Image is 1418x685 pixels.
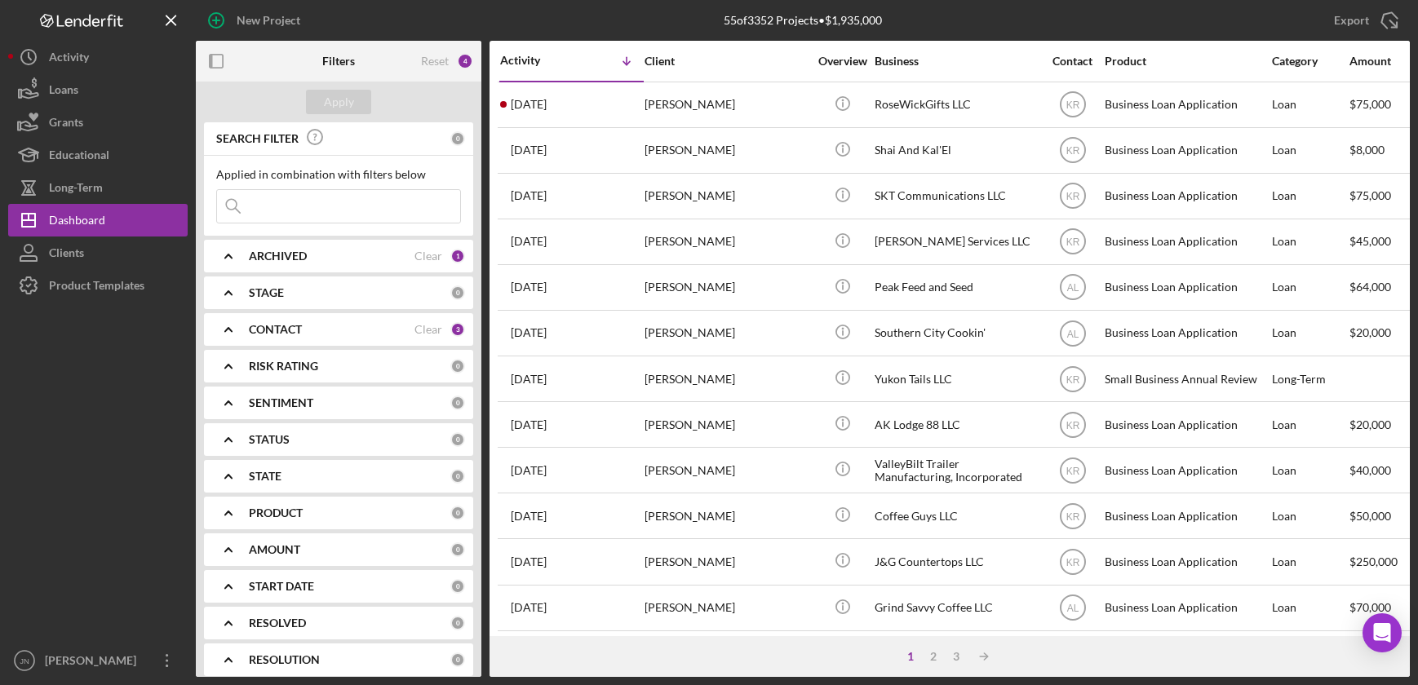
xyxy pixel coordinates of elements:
div: Business Loan Application [1105,129,1268,172]
div: Happy House Tea LLC [875,632,1038,675]
div: Loan [1272,403,1348,446]
div: Peak Feed and Seed [875,266,1038,309]
button: Activity [8,41,188,73]
div: 0 [450,359,465,373]
div: Yukon Tails LLC [875,357,1038,400]
div: New Project [237,4,300,37]
time: 2025-08-14 14:33 [511,601,547,614]
div: Long-Term [49,171,103,208]
div: Loan [1272,129,1348,172]
div: Activity [49,41,89,77]
div: [PERSON_NAME] [645,586,808,630]
button: Long-Term [8,171,188,204]
div: $20,000 [1349,403,1411,446]
div: Shai And Kal'El [875,129,1038,172]
b: RESOLUTION [249,653,320,666]
div: [PERSON_NAME] Services LLC [875,220,1038,263]
div: 0 [450,469,465,484]
button: Loans [8,73,188,106]
div: 2 [922,650,945,663]
div: Educational [49,139,109,175]
div: Business Loan Application [1105,632,1268,675]
div: Amount [1349,55,1411,68]
div: RoseWickGifts LLC [875,83,1038,126]
div: Loan [1272,586,1348,630]
div: $64,000 [1349,266,1411,309]
div: 55 of 3352 Projects • $1,935,000 [724,14,882,27]
button: Clients [8,236,188,269]
button: Grants [8,106,188,139]
b: SEARCH FILTER [216,132,299,145]
div: 3 [450,322,465,337]
b: Filters [322,55,355,68]
div: 0 [450,131,465,146]
div: Business Loan Application [1105,175,1268,218]
time: 2025-08-17 14:20 [511,418,547,431]
div: Business Loan Application [1105,403,1268,446]
time: 2025-08-22 00:34 [511,98,547,111]
div: 0 [450,506,465,520]
div: Loan [1272,494,1348,537]
div: Contact [1042,55,1103,68]
div: Grind Savvy Coffee LLC [875,586,1038,630]
div: Small Business Annual Review [1105,357,1268,400]
div: [PERSON_NAME] [645,494,808,537]
b: ARCHIVED [249,250,307,263]
div: [PERSON_NAME] [645,266,808,309]
div: [PERSON_NAME] [645,83,808,126]
b: AMOUNT [249,543,300,556]
time: 2025-08-19 23:00 [511,326,547,339]
div: [PERSON_NAME] [645,129,808,172]
div: Loan [1272,220,1348,263]
div: Client [645,55,808,68]
div: 0 [450,579,465,594]
button: Export [1318,4,1410,37]
div: 0 [450,285,465,300]
b: RESOLVED [249,616,306,630]
div: [PERSON_NAME] [645,175,808,218]
div: 0 [450,396,465,410]
button: Product Templates [8,269,188,302]
b: STATUS [249,433,290,446]
div: AK Lodge 88 LLC [875,403,1038,446]
div: 0 [450,432,465,447]
div: Activity [500,54,572,67]
div: Business [875,55,1038,68]
time: 2025-08-21 16:07 [511,281,547,294]
time: 2025-08-15 17:04 [511,510,547,523]
a: Educational [8,139,188,171]
time: 2025-08-22 00:22 [511,189,547,202]
div: Product [1105,55,1268,68]
div: Long-Term [1272,357,1348,400]
text: AL [1066,603,1079,614]
div: $250,000 [1349,540,1411,583]
div: Clear [414,323,442,336]
text: KR [1066,419,1079,431]
div: 4 [457,53,473,69]
time: 2025-08-14 21:43 [511,555,547,568]
button: Apply [306,90,371,114]
div: Dashboard [49,204,105,241]
div: $8,000 [1349,129,1411,172]
div: Clear [414,250,442,263]
div: Loans [49,73,78,110]
div: $70,000 [1349,586,1411,630]
div: SKT Communications LLC [875,175,1038,218]
div: Loan [1272,632,1348,675]
div: [PERSON_NAME] [645,220,808,263]
div: 0 [450,542,465,557]
div: Clients [49,236,84,273]
div: $40,000 [1349,449,1411,492]
div: [PERSON_NAME] [645,403,808,446]
div: 3 [945,650,968,663]
div: Loan [1272,449,1348,492]
b: RISK RATING [249,360,318,373]
text: AL [1066,282,1079,294]
div: $20,000 [1349,312,1411,355]
div: $45,000 [1349,632,1411,675]
div: Southern City Cookin' [875,312,1038,355]
text: KR [1066,557,1079,568]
